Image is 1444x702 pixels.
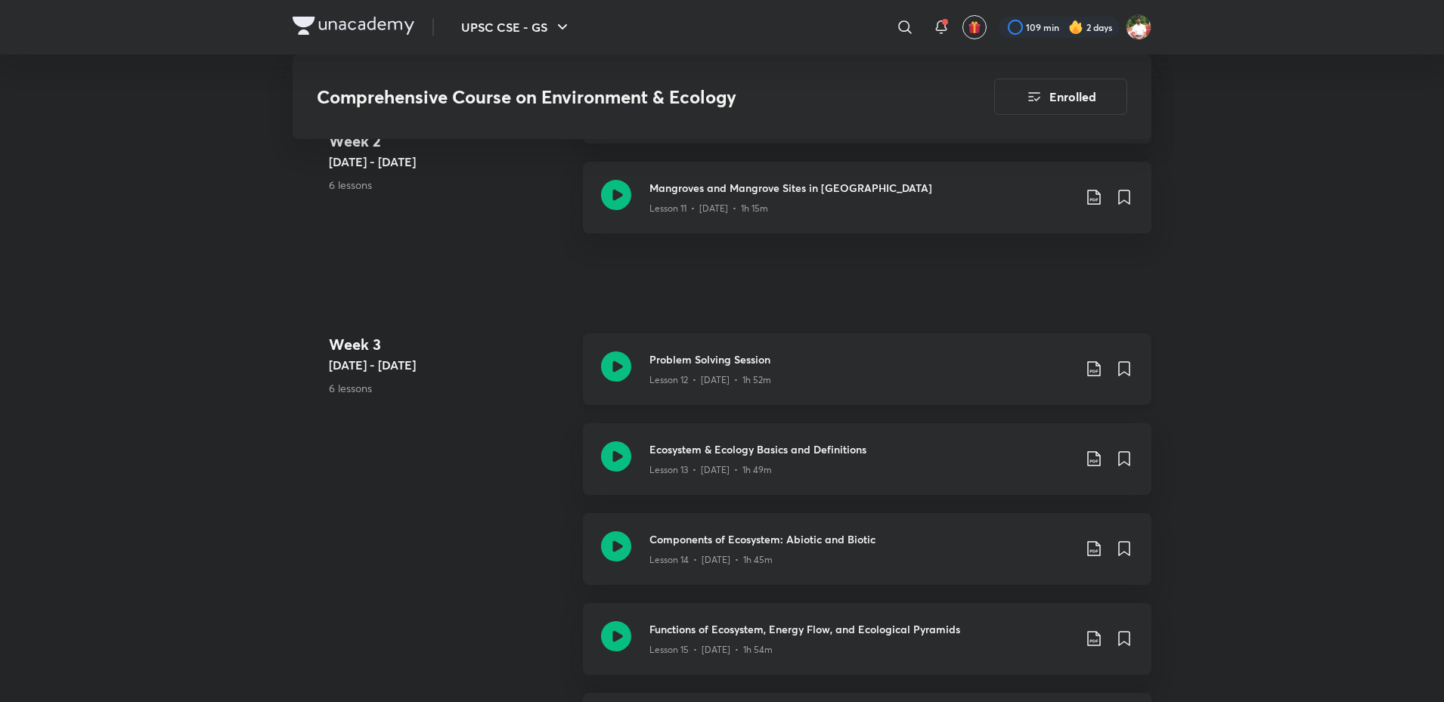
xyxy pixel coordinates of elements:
[649,463,772,477] p: Lesson 13 • [DATE] • 1h 49m
[649,553,773,567] p: Lesson 14 • [DATE] • 1h 45m
[649,373,771,387] p: Lesson 12 • [DATE] • 1h 52m
[649,531,1073,547] h3: Components of Ecosystem: Abiotic and Biotic
[583,603,1151,693] a: Functions of Ecosystem, Energy Flow, and Ecological PyramidsLesson 15 • [DATE] • 1h 54m
[329,153,571,171] h5: [DATE] - [DATE]
[329,130,571,153] h4: Week 2
[329,177,571,193] p: 6 lessons
[329,333,571,356] h4: Week 3
[329,356,571,374] h5: [DATE] - [DATE]
[329,380,571,396] p: 6 lessons
[649,643,773,657] p: Lesson 15 • [DATE] • 1h 54m
[649,202,768,215] p: Lesson 11 • [DATE] • 1h 15m
[583,513,1151,603] a: Components of Ecosystem: Abiotic and BioticLesson 14 • [DATE] • 1h 45m
[317,86,909,108] h3: Comprehensive Course on Environment & Ecology
[962,15,987,39] button: avatar
[293,17,414,39] a: Company Logo
[1068,20,1083,35] img: streak
[452,12,581,42] button: UPSC CSE - GS
[968,20,981,34] img: avatar
[649,621,1073,637] h3: Functions of Ecosystem, Energy Flow, and Ecological Pyramids
[1126,14,1151,40] img: Shashank Soni
[583,333,1151,423] a: Problem Solving SessionLesson 12 • [DATE] • 1h 52m
[649,351,1073,367] h3: Problem Solving Session
[583,423,1151,513] a: Ecosystem & Ecology Basics and DefinitionsLesson 13 • [DATE] • 1h 49m
[994,79,1127,115] button: Enrolled
[293,17,414,35] img: Company Logo
[649,180,1073,196] h3: Mangroves and Mangrove Sites in [GEOGRAPHIC_DATA]
[649,441,1073,457] h3: Ecosystem & Ecology Basics and Definitions
[583,162,1151,252] a: Mangroves and Mangrove Sites in [GEOGRAPHIC_DATA]Lesson 11 • [DATE] • 1h 15m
